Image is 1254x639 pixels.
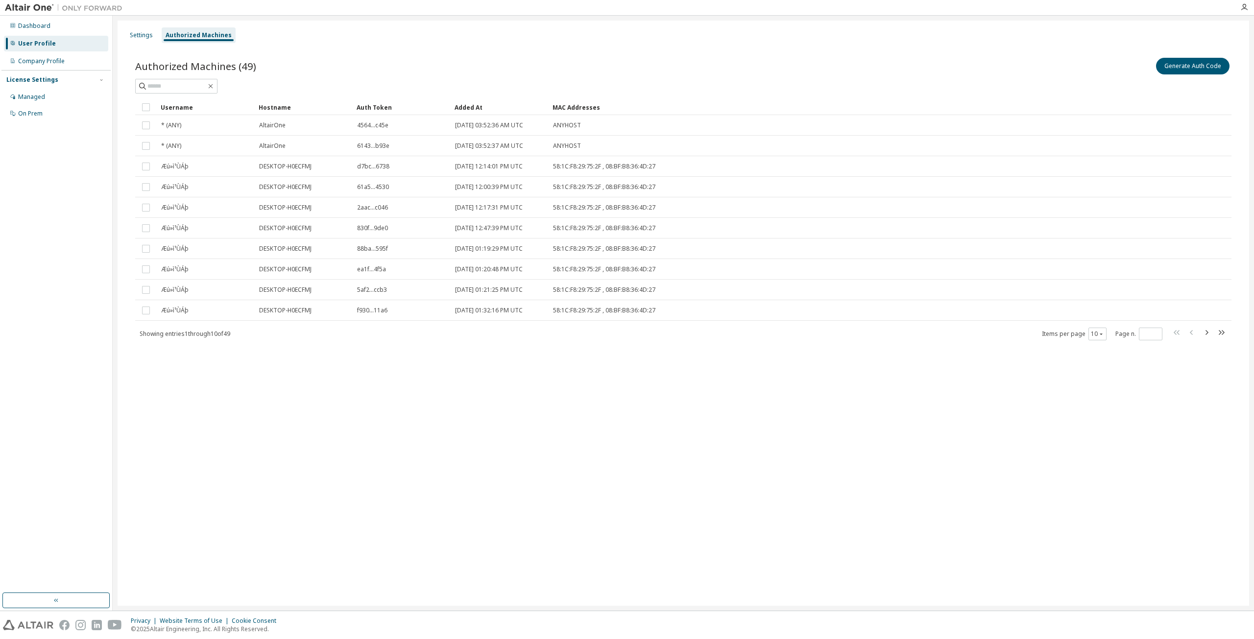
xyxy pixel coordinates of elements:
[1091,330,1104,338] button: 10
[161,265,189,273] span: Æú»ì¹ÙÁþ
[553,163,655,170] span: 58:1C:F8:29:75:2F , 08:BF:B8:36:4D:27
[18,110,43,118] div: On Prem
[553,183,655,191] span: 58:1C:F8:29:75:2F , 08:BF:B8:36:4D:27
[553,265,655,273] span: 58:1C:F8:29:75:2F , 08:BF:B8:36:4D:27
[161,224,189,232] span: Æú»ì¹ÙÁþ
[259,245,312,253] span: DESKTOP-H0ECFMJ
[259,183,312,191] span: DESKTOP-H0ECFMJ
[357,265,386,273] span: ea1f...4f5a
[161,245,189,253] span: Æú»ì¹ÙÁþ
[18,57,65,65] div: Company Profile
[3,620,53,630] img: altair_logo.svg
[553,307,655,314] span: 58:1C:F8:29:75:2F , 08:BF:B8:36:4D:27
[553,121,581,129] span: ANYHOST
[259,99,349,115] div: Hostname
[1115,328,1162,340] span: Page n.
[161,183,189,191] span: Æú»ì¹ÙÁþ
[259,286,312,294] span: DESKTOP-H0ECFMJ
[357,286,387,294] span: 5af2...ccb3
[357,121,388,129] span: 4564...c45e
[131,617,160,625] div: Privacy
[455,245,523,253] span: [DATE] 01:19:29 PM UTC
[455,163,523,170] span: [DATE] 12:14:01 PM UTC
[455,224,523,232] span: [DATE] 12:47:39 PM UTC
[455,204,523,212] span: [DATE] 12:17:31 PM UTC
[161,142,181,150] span: * (ANY)
[357,183,389,191] span: 61a5...4530
[1156,58,1230,74] button: Generate Auth Code
[131,625,282,633] p: © 2025 Altair Engineering, Inc. All Rights Reserved.
[140,330,230,338] span: Showing entries 1 through 10 of 49
[160,617,232,625] div: Website Terms of Use
[553,224,655,232] span: 58:1C:F8:29:75:2F , 08:BF:B8:36:4D:27
[455,183,523,191] span: [DATE] 12:00:39 PM UTC
[357,142,389,150] span: 6143...b93e
[259,224,312,232] span: DESKTOP-H0ECFMJ
[161,286,189,294] span: Æú»ì¹ÙÁþ
[553,99,1129,115] div: MAC Addresses
[553,204,655,212] span: 58:1C:F8:29:75:2F , 08:BF:B8:36:4D:27
[259,142,286,150] span: AltairOne
[232,617,282,625] div: Cookie Consent
[357,204,388,212] span: 2aac...c046
[130,31,153,39] div: Settings
[135,59,256,73] span: Authorized Machines (49)
[1042,328,1107,340] span: Items per page
[18,93,45,101] div: Managed
[18,40,56,47] div: User Profile
[357,224,388,232] span: 830f...9de0
[161,121,181,129] span: * (ANY)
[357,99,447,115] div: Auth Token
[59,620,70,630] img: facebook.svg
[259,265,312,273] span: DESKTOP-H0ECFMJ
[455,307,523,314] span: [DATE] 01:32:16 PM UTC
[553,286,655,294] span: 58:1C:F8:29:75:2F , 08:BF:B8:36:4D:27
[553,245,655,253] span: 58:1C:F8:29:75:2F , 08:BF:B8:36:4D:27
[92,620,102,630] img: linkedin.svg
[259,121,286,129] span: AltairOne
[161,204,189,212] span: Æú»ì¹ÙÁþ
[455,286,523,294] span: [DATE] 01:21:25 PM UTC
[259,204,312,212] span: DESKTOP-H0ECFMJ
[357,307,387,314] span: f930...11a6
[166,31,232,39] div: Authorized Machines
[357,163,389,170] span: d7bc...6738
[455,265,523,273] span: [DATE] 01:20:48 PM UTC
[553,142,581,150] span: ANYHOST
[259,307,312,314] span: DESKTOP-H0ECFMJ
[357,245,388,253] span: 88ba...595f
[259,163,312,170] span: DESKTOP-H0ECFMJ
[75,620,86,630] img: instagram.svg
[6,76,58,84] div: License Settings
[18,22,50,30] div: Dashboard
[108,620,122,630] img: youtube.svg
[455,121,523,129] span: [DATE] 03:52:36 AM UTC
[455,142,523,150] span: [DATE] 03:52:37 AM UTC
[161,163,189,170] span: Æú»ì¹ÙÁþ
[5,3,127,13] img: Altair One
[455,99,545,115] div: Added At
[161,99,251,115] div: Username
[161,307,189,314] span: Æú»ì¹ÙÁþ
